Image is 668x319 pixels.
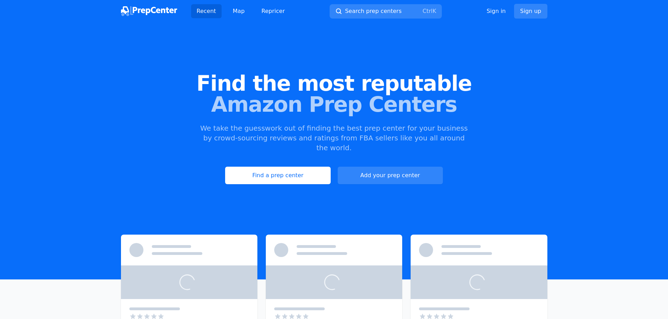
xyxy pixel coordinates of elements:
a: Repricer [256,4,291,18]
img: PrepCenter [121,6,177,16]
button: Search prep centersCtrlK [330,4,442,19]
a: Recent [191,4,222,18]
span: Find the most reputable [11,73,657,94]
a: Sign up [514,4,547,19]
kbd: K [432,8,436,14]
span: Search prep centers [345,7,402,15]
kbd: Ctrl [423,8,432,14]
a: Add your prep center [338,167,443,184]
p: We take the guesswork out of finding the best prep center for your business by crowd-sourcing rev... [200,123,469,153]
a: Find a prep center [225,167,330,184]
a: Map [227,4,250,18]
span: Amazon Prep Centers [11,94,657,115]
a: Sign in [487,7,506,15]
